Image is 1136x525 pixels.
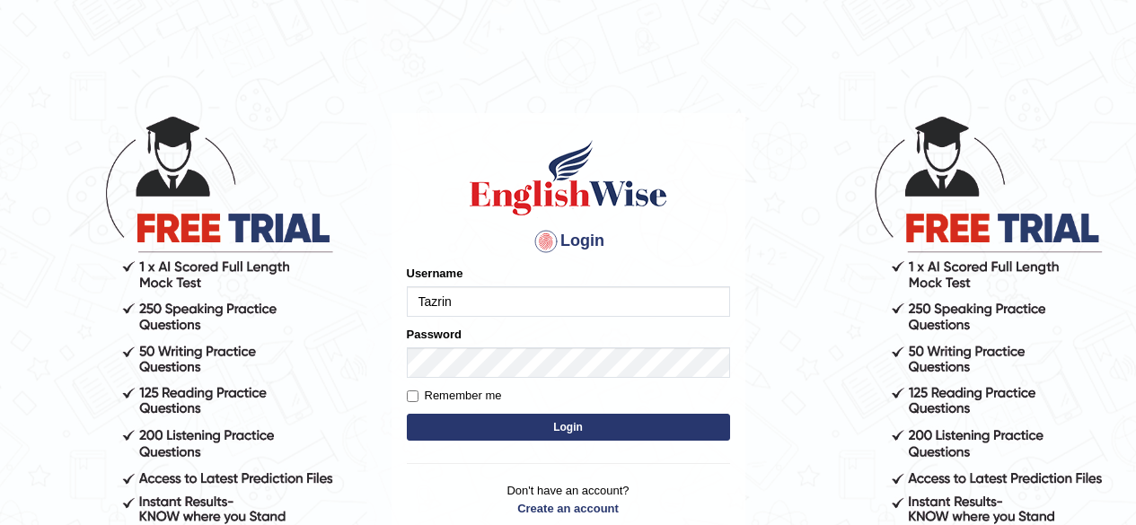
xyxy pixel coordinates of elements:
[407,387,502,405] label: Remember me
[407,390,418,402] input: Remember me
[407,227,730,256] h4: Login
[466,137,671,218] img: Logo of English Wise sign in for intelligent practice with AI
[407,265,463,282] label: Username
[407,326,462,343] label: Password
[407,500,730,517] a: Create an account
[407,414,730,441] button: Login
